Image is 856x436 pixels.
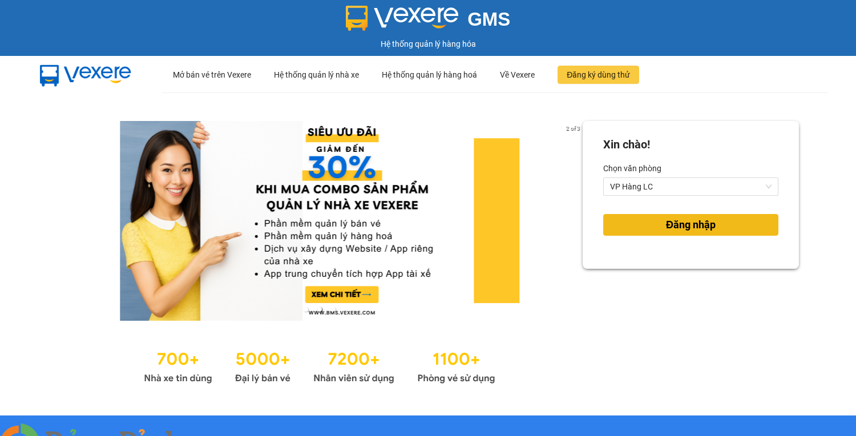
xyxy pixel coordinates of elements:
[346,17,511,26] a: GMS
[603,159,661,177] label: Chọn văn phòng
[274,56,359,93] div: Hệ thống quản lý nhà xe
[3,38,853,50] div: Hệ thống quản lý hàng hóa
[500,56,535,93] div: Về Vexere
[610,178,772,195] span: VP Hàng LC
[173,56,251,93] div: Mở bán vé trên Vexere
[382,56,477,93] div: Hệ thống quản lý hàng hoá
[567,68,630,81] span: Đăng ký dùng thử
[144,344,495,387] img: Statistics.png
[346,6,459,31] img: logo 2
[558,66,639,84] button: Đăng ký dùng thử
[666,217,716,233] span: Đăng nhập
[331,307,336,312] li: slide item 3
[304,307,308,312] li: slide item 1
[467,9,510,30] span: GMS
[603,214,778,236] button: Đăng nhập
[603,136,650,154] div: Xin chào!
[57,121,73,321] button: previous slide / item
[567,121,583,321] button: next slide / item
[563,121,583,136] p: 2 of 3
[317,307,322,312] li: slide item 2
[29,56,143,94] img: mbUUG5Q.png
